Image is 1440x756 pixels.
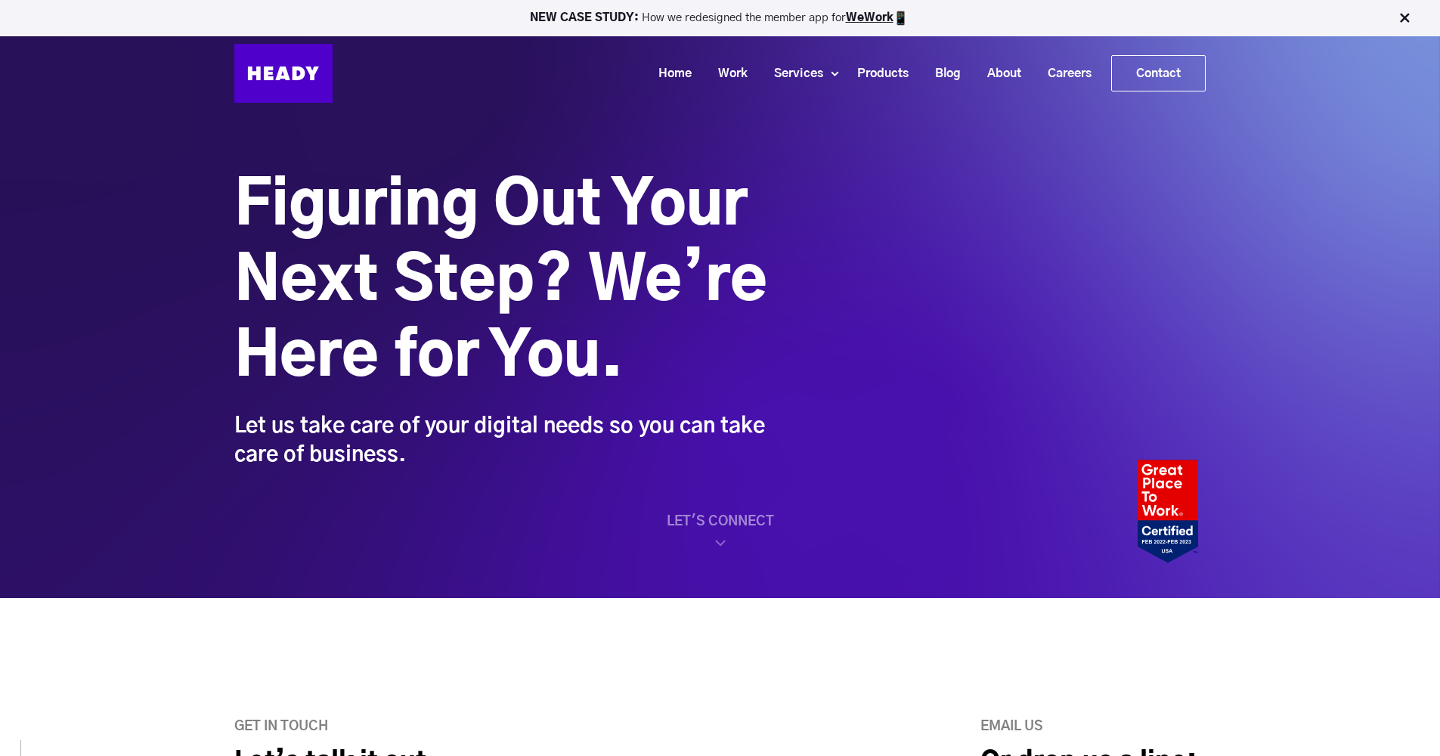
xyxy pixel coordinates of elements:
a: Work [699,60,755,88]
h1: Figuring Out Your Next Step? We’re Here for You. [234,169,771,395]
a: Contact [1112,56,1205,91]
a: Blog [916,60,968,88]
h6: Email us [980,719,1206,736]
img: Close Bar [1397,11,1412,26]
strong: NEW CASE STUDY: [530,12,642,23]
a: Products [838,60,916,88]
a: Careers [1029,60,1099,88]
a: About [968,60,1029,88]
img: Heady_Logo_Web-01 (1) [234,44,333,103]
img: Heady_2022_Certification_Badge 2 [1138,460,1198,563]
h6: GET IN TOUCH [234,719,873,736]
a: Services [755,60,831,88]
a: Home [639,60,699,88]
p: How we redesigned the member app for [7,11,1433,26]
img: home_scroll [711,534,729,552]
div: Navigation Menu [348,55,1206,91]
div: Let us take care of your digital needs so you can take care of business. [234,412,771,469]
a: WeWork [846,12,893,23]
img: app emoji [893,11,909,26]
a: LET'S CONNECT [234,514,1206,552]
